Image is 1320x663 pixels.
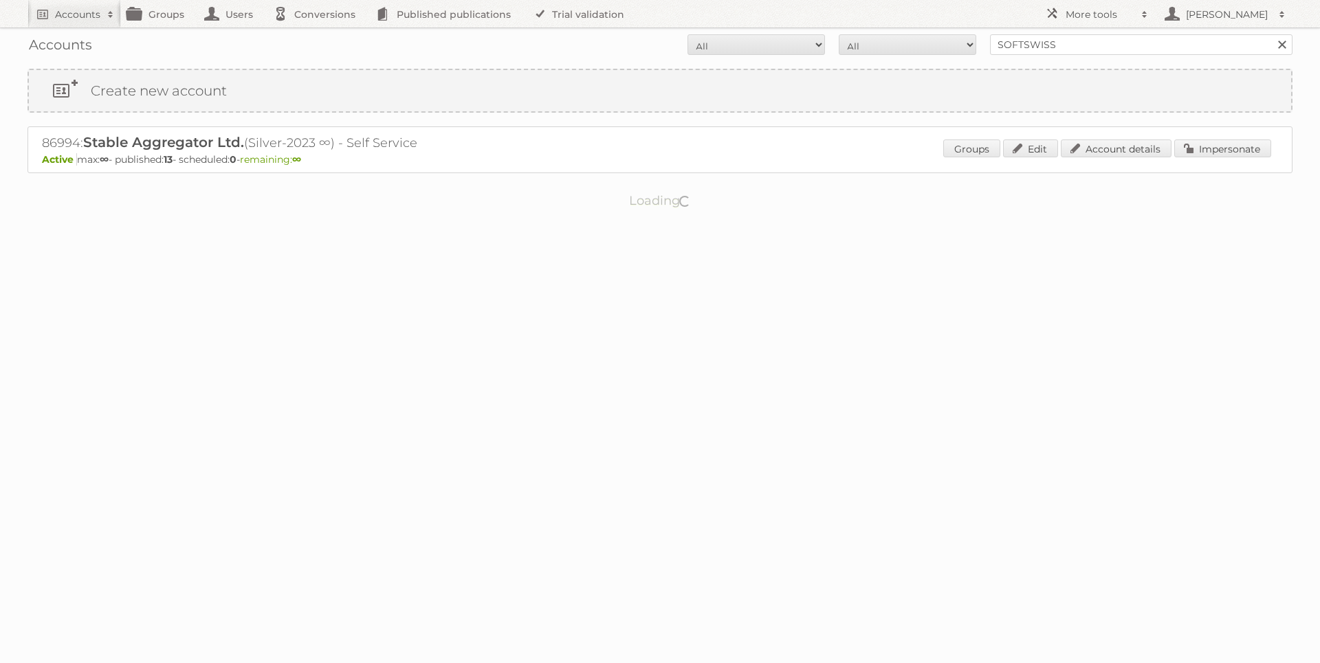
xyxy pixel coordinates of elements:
strong: 0 [230,153,236,166]
strong: ∞ [100,153,109,166]
a: Impersonate [1174,139,1271,157]
a: Account details [1061,139,1171,157]
h2: [PERSON_NAME] [1182,8,1272,21]
h2: 86994: (Silver-2023 ∞) - Self Service [42,134,523,152]
h2: Accounts [55,8,100,21]
p: max: - published: - scheduled: - [42,153,1278,166]
span: Stable Aggregator Ltd. [83,134,244,150]
span: Active [42,153,77,166]
a: Create new account [29,70,1291,111]
span: remaining: [240,153,301,166]
a: Edit [1003,139,1058,157]
h2: More tools [1066,8,1134,21]
strong: ∞ [292,153,301,166]
strong: 13 [164,153,173,166]
p: Loading [586,187,735,214]
a: Groups [943,139,1000,157]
